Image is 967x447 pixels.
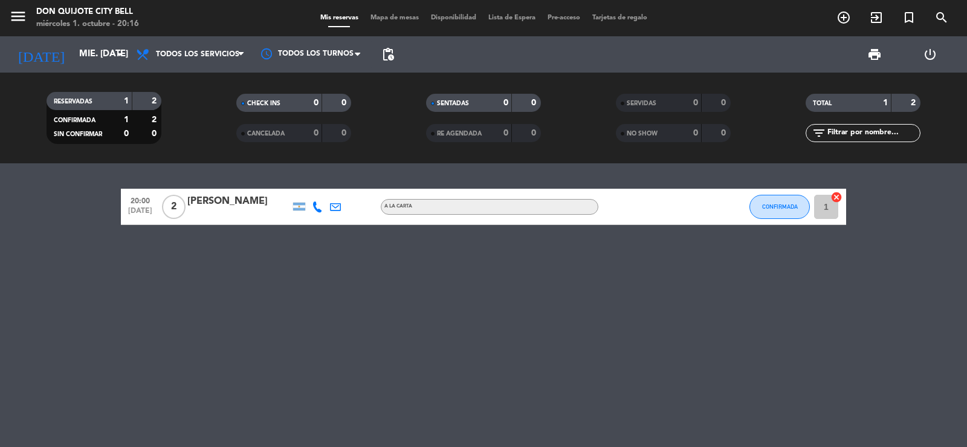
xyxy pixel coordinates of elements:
span: Mapa de mesas [364,15,425,21]
span: Mis reservas [314,15,364,21]
button: menu [9,7,27,30]
span: pending_actions [381,47,395,62]
div: Don Quijote City Bell [36,6,139,18]
strong: 2 [152,97,159,105]
i: turned_in_not [902,10,916,25]
strong: 0 [721,99,728,107]
i: arrow_drop_down [112,47,127,62]
span: Tarjetas de regalo [586,15,653,21]
span: RE AGENDADA [437,131,482,137]
i: power_settings_new [923,47,937,62]
div: miércoles 1. octubre - 20:16 [36,18,139,30]
span: TOTAL [813,100,832,106]
span: SERVIDAS [627,100,656,106]
strong: 0 [341,129,349,137]
span: [DATE] [125,207,155,221]
span: CONFIRMADA [54,117,95,123]
strong: 1 [124,116,129,124]
strong: 2 [911,99,918,107]
strong: 0 [531,99,538,107]
span: CANCELADA [247,131,285,137]
span: Lista de Espera [482,15,542,21]
span: NO SHOW [627,131,658,137]
strong: 0 [693,99,698,107]
i: exit_to_app [869,10,884,25]
button: CONFIRMADA [749,195,810,219]
strong: 0 [503,129,508,137]
strong: 0 [124,129,129,138]
div: [PERSON_NAME] [187,194,290,209]
span: Disponibilidad [425,15,482,21]
span: CONFIRMADA [762,203,798,210]
span: CHECK INS [247,100,280,106]
span: RESERVADAS [54,99,92,105]
span: A LA CARTA [384,204,412,209]
strong: 1 [883,99,888,107]
strong: 1 [124,97,129,105]
span: 20:00 [125,193,155,207]
i: cancel [830,191,842,203]
i: menu [9,7,27,25]
div: LOG OUT [902,36,958,73]
i: search [934,10,949,25]
strong: 0 [314,99,319,107]
strong: 0 [503,99,508,107]
strong: 0 [341,99,349,107]
span: Todos los servicios [156,50,239,59]
span: Pre-acceso [542,15,586,21]
input: Filtrar por nombre... [826,126,920,140]
strong: 0 [531,129,538,137]
strong: 0 [693,129,698,137]
i: add_circle_outline [836,10,851,25]
strong: 2 [152,116,159,124]
span: SIN CONFIRMAR [54,131,102,137]
strong: 0 [314,129,319,137]
strong: 0 [721,129,728,137]
span: SENTADAS [437,100,469,106]
strong: 0 [152,129,159,138]
i: filter_list [812,126,826,140]
span: 2 [162,195,186,219]
span: print [867,47,882,62]
i: [DATE] [9,41,73,68]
